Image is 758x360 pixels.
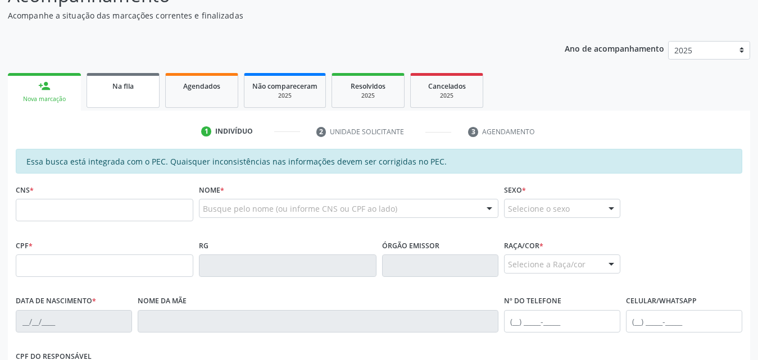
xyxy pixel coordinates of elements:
[565,41,664,55] p: Ano de acompanhamento
[199,181,224,199] label: Nome
[351,81,385,91] span: Resolvidos
[16,95,73,103] div: Nova marcação
[504,293,561,310] label: Nº do Telefone
[626,310,742,332] input: (__) _____-_____
[16,181,34,199] label: CNS
[508,258,585,270] span: Selecione a Raça/cor
[504,181,526,199] label: Sexo
[16,237,33,254] label: CPF
[16,149,742,174] div: Essa busca está integrada com o PEC. Quaisquer inconsistências nas informações devem ser corrigid...
[16,310,132,332] input: __/__/____
[626,293,697,310] label: Celular/WhatsApp
[340,92,396,100] div: 2025
[382,237,439,254] label: Órgão emissor
[252,81,317,91] span: Não compareceram
[138,293,187,310] label: Nome da mãe
[8,10,528,21] p: Acompanhe a situação das marcações correntes e finalizadas
[183,81,220,91] span: Agendados
[252,92,317,100] div: 2025
[504,237,543,254] label: Raça/cor
[428,81,466,91] span: Cancelados
[203,203,397,215] span: Busque pelo nome (ou informe CNS ou CPF ao lado)
[508,203,570,215] span: Selecione o sexo
[199,237,208,254] label: RG
[38,80,51,92] div: person_add
[504,310,620,332] input: (__) _____-_____
[201,126,211,136] div: 1
[112,81,134,91] span: Na fila
[419,92,475,100] div: 2025
[16,293,96,310] label: Data de nascimento
[215,126,253,136] div: Indivíduo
